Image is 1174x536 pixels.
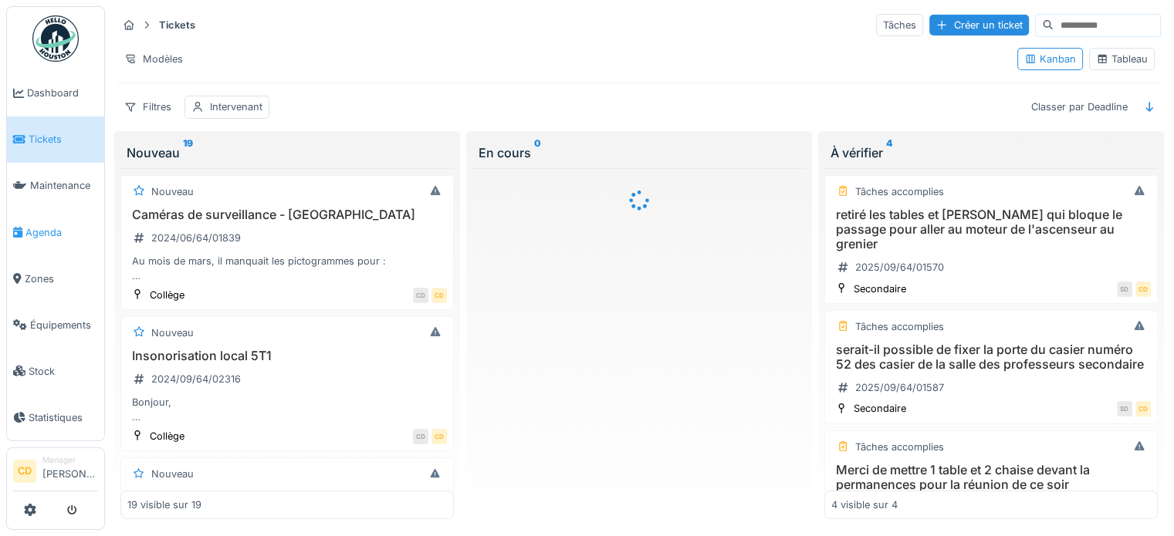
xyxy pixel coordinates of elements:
a: Agenda [7,209,104,255]
span: Équipements [30,318,98,332]
div: Intervenant [210,99,262,114]
div: Classer par Deadline [1024,96,1135,118]
div: CD [413,288,428,303]
div: Nouveau [151,467,194,481]
div: CD [1135,281,1151,297]
div: 2024/06/64/01839 [151,231,241,245]
h3: serait-il possible de fixer la porte du casier numéro 52 des casier de la salle des professeurs s... [831,342,1151,372]
a: Statistiques [7,394,104,440]
div: 4 visible sur 4 [831,497,898,512]
div: Secondaire [854,401,906,416]
div: 2025/09/64/01587 [855,380,944,395]
h3: Caméras de surveillance - [GEOGRAPHIC_DATA] [127,207,447,222]
div: Tâches accomplies [855,319,944,334]
li: [PERSON_NAME] [42,454,98,487]
strong: Tickets [153,18,201,32]
li: CD [13,460,36,483]
a: Dashboard [7,70,104,116]
div: Collège [150,429,184,443]
div: CD [431,288,447,303]
a: Stock [7,348,104,394]
div: Au mois de mars, il manquait les pictogrammes pour : 1. Grille [PERSON_NAME] 2. [GEOGRAPHIC_DATA]... [127,254,447,283]
sup: 19 [183,143,193,162]
a: Maintenance [7,163,104,209]
div: Kanban [1024,52,1076,66]
div: CD [431,429,447,444]
span: Maintenance [30,178,98,193]
div: Manager [42,454,98,466]
div: Bonjour, J'entame ma 5eme année de titulariat dans la 5T1, et je prends enfin la peine de vous fa... [127,395,447,424]
div: SD [1117,281,1132,297]
div: Nouveau [151,325,194,340]
div: Collège [150,288,184,302]
span: Zones [25,271,98,286]
span: Stock [29,364,98,379]
sup: 0 [534,143,541,162]
div: Nouveau [127,143,448,162]
div: Tableau [1096,52,1148,66]
span: Statistiques [29,410,98,425]
div: Secondaire [854,281,906,296]
div: Tâches accomplies [855,440,944,454]
h3: Merci de mettre 1 table et 2 chaise devant la permanences pour la réunion de ce soir [831,463,1151,492]
div: Nouveau [151,184,194,199]
div: CD [1135,401,1151,416]
div: 2024/09/64/02316 [151,372,241,386]
div: CD [413,429,428,444]
div: 2025/09/64/01570 [855,260,944,275]
div: Tâches accomplies [855,184,944,199]
div: Filtres [117,96,178,118]
a: Équipements [7,302,104,348]
a: Zones [7,255,104,302]
a: Tickets [7,116,104,163]
div: Créer un ticket [929,15,1029,35]
div: En cours [479,143,800,162]
sup: 4 [886,143,892,162]
img: Badge_color-CXgf-gQk.svg [32,15,79,62]
h3: Insonorisation local 5T1 [127,349,447,363]
h3: retiré les tables et [PERSON_NAME] qui bloque le passage pour aller au moteur de l'ascenseur au g... [831,207,1151,252]
div: 19 visible sur 19 [127,497,201,512]
div: Tâches [876,14,923,36]
span: Tickets [29,132,98,147]
a: CD Manager[PERSON_NAME] [13,454,98,491]
span: Agenda [25,225,98,240]
div: À vérifier [831,143,1152,162]
div: Modèles [117,48,190,70]
div: SD [1117,401,1132,416]
span: Dashboard [27,86,98,100]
